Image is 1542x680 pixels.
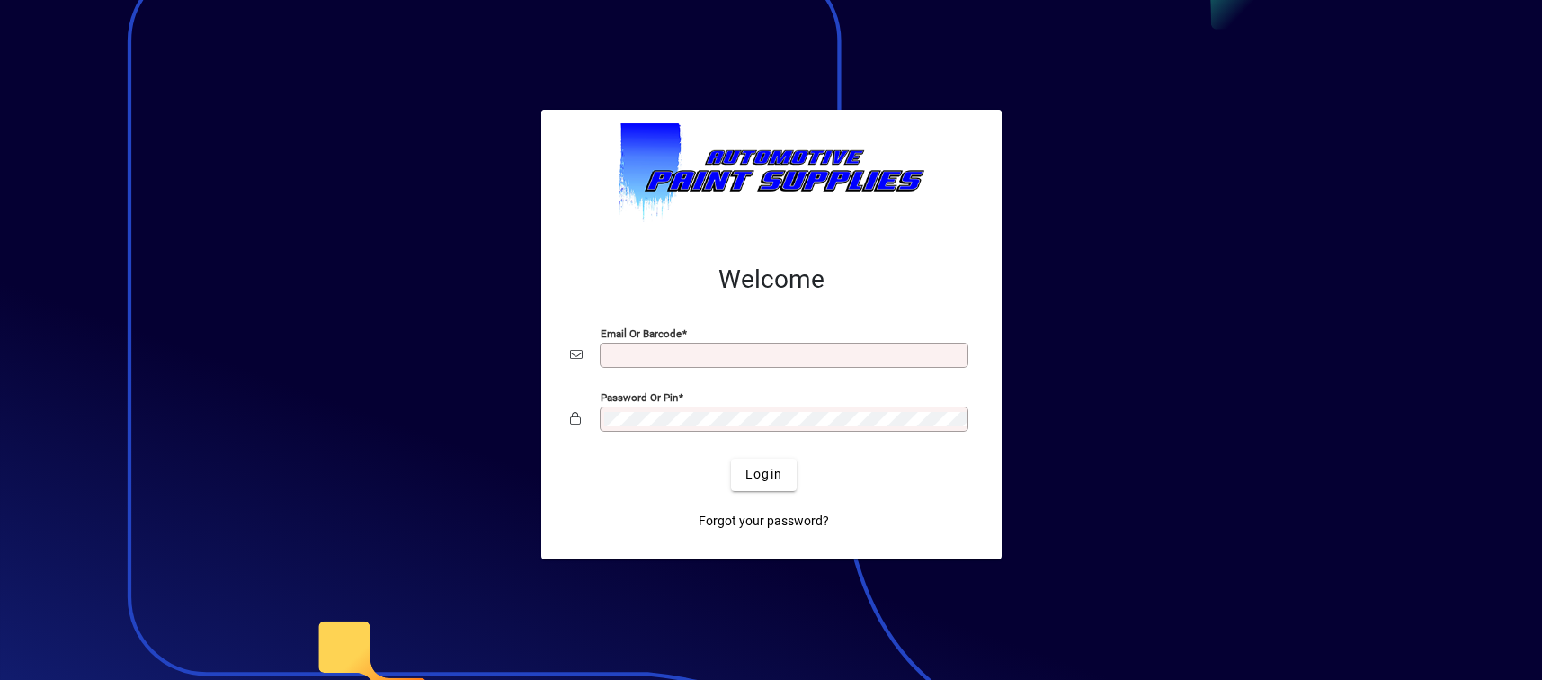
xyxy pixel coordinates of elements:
span: Login [745,465,782,484]
span: Forgot your password? [699,512,829,531]
mat-label: Password or Pin [601,390,678,403]
mat-label: Email or Barcode [601,327,682,339]
a: Forgot your password? [691,506,836,538]
button: Login [731,459,797,491]
h2: Welcome [570,264,973,295]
